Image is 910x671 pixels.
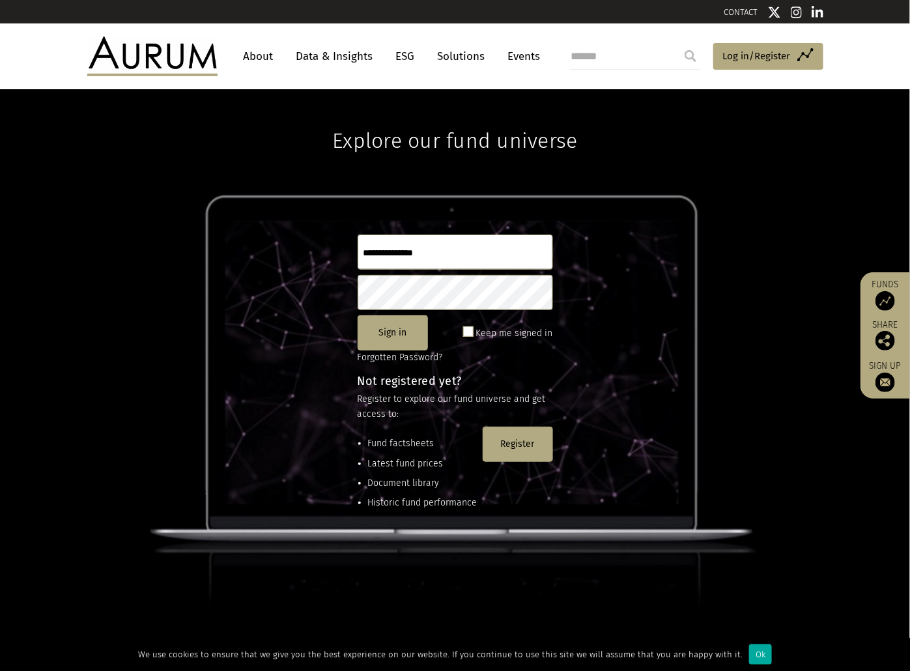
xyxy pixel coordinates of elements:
[358,392,553,421] p: Register to explore our fund universe and get access to:
[812,6,823,19] img: Linkedin icon
[368,496,477,510] li: Historic fund performance
[358,352,443,363] a: Forgotten Password?
[867,360,903,392] a: Sign up
[390,44,421,68] a: ESG
[368,457,477,471] li: Latest fund prices
[768,6,781,19] img: Twitter icon
[867,321,903,350] div: Share
[875,373,895,392] img: Sign up to our newsletter
[749,644,772,664] div: Ok
[677,43,704,69] input: Submit
[87,36,218,76] img: Aurum
[713,43,823,70] a: Log in/Register
[483,427,553,462] button: Register
[358,315,428,350] button: Sign in
[332,89,577,153] h1: Explore our fund universe
[358,375,553,387] h4: Not registered yet?
[237,44,280,68] a: About
[476,326,553,341] label: Keep me signed in
[431,44,492,68] a: Solutions
[723,48,791,64] span: Log in/Register
[867,279,903,311] a: Funds
[502,44,541,68] a: Events
[875,291,895,311] img: Access Funds
[875,331,895,350] img: Share this post
[368,436,477,451] li: Fund factsheets
[791,6,803,19] img: Instagram icon
[368,476,477,491] li: Document library
[724,7,758,17] a: CONTACT
[290,44,380,68] a: Data & Insights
